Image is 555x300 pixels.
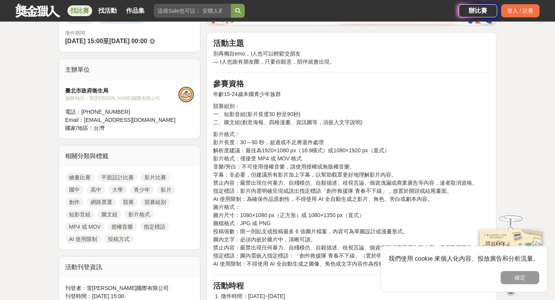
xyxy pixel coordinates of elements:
p: 年齡15-24歲本國青少年族群 [213,90,490,98]
div: 協辦/執行： 雷[PERSON_NAME]國際有限公司 [65,95,178,102]
a: 平面設計比賽 [98,173,138,182]
a: 高中 [87,185,105,194]
a: AI 使用限制 [65,234,101,244]
a: 網路票選 [87,197,116,207]
span: 台灣 [94,125,104,131]
p: 競賽組別： 一、短影音組(影片長度30 秒至90秒) 二、圖文組(創意海報、四格漫畫、資訊圖等，須嵌入文字說明) [213,102,490,126]
a: 作品集 [123,5,148,16]
div: 主辦單位 [59,59,200,81]
div: 活動刊登資訊 [59,256,200,278]
div: 相關分類與標籤 [59,145,200,167]
a: 競賽 [119,197,138,207]
strong: 活動主題 [213,39,244,47]
p: 影片格式： 影片長度：30～90 秒，超過或不足將退件處理 解析度建議：最佳為1920×1080 px（16:9橫式）或1080×1920 px（直式） 影片格式：僅接受 MP4 或 MOV 格... [213,130,490,268]
a: 辦比賽 [459,4,497,17]
div: 登入 / 註冊 [501,4,540,17]
a: 找活動 [95,5,120,16]
a: 影片比賽 [141,173,170,182]
a: 指定標語 [140,222,169,231]
a: 影片格式 [124,210,154,219]
span: 徵件期間 [65,30,85,36]
a: 國中 [65,185,84,194]
span: 我們使用 cookie 來個人化內容、投放廣告和分析流量。 [388,255,539,262]
strong: 參賽資格 [213,79,244,88]
div: 刊登者： 雷[PERSON_NAME]國際有限公司 [65,284,194,292]
a: 影片 [157,185,175,194]
span: [DATE] 15:00 [65,38,103,44]
a: 繪畫比賽 [65,173,94,182]
a: 大學 [108,185,127,194]
a: 圖文組 [98,210,121,219]
span: [DATE] 00:00 [109,38,147,44]
div: Email： [EMAIL_ADDRESS][DOMAIN_NAME] [65,116,178,124]
strong: 活動時程 [213,281,244,290]
p: 別再獨自emo，I人也可以輕鬆交朋友 — I人也能有朋友圈，只要你願意，陪伴就會出現。 [213,50,490,66]
a: 競賽組別 [141,197,170,207]
span: 至 [103,38,109,44]
a: MP4 或 MOV [65,222,104,231]
input: 這樣Sale也可以： 安聯人壽創意銷售法募集 [154,4,231,18]
div: 電話： [PHONE_NUMBER] [65,108,178,116]
a: 短影音組 [65,210,94,219]
a: 授權音樂 [108,222,137,231]
a: 青少年 [130,185,154,194]
a: 創作 [65,197,84,207]
a: 投稿方式 [104,234,133,244]
a: 找比賽 [67,5,92,16]
button: 確定 [501,271,539,284]
div: 臺北市政府衛生局 [65,87,178,95]
span: 國家/地區： [65,125,94,131]
img: 968ab78a-c8e5-4181-8f9d-94c24feca916.png [480,229,542,281]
